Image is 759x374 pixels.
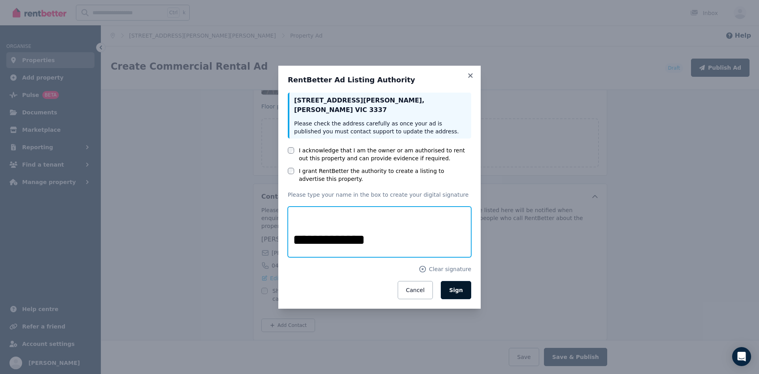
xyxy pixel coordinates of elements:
[449,287,463,293] span: Sign
[294,120,466,135] p: Please check the address carefully as once your ad is published you must contact support to updat...
[299,146,471,162] label: I acknowledge that I am the owner or am authorised to rent out this property and can provide evid...
[732,347,751,366] div: Open Intercom Messenger
[299,167,471,183] label: I grant RentBetter the authority to create a listing to advertise this property.
[294,96,466,115] p: [STREET_ADDRESS][PERSON_NAME] , [PERSON_NAME] VIC 3337
[288,75,471,85] h3: RentBetter Ad Listing Authority
[288,191,471,199] p: Please type your name in the box to create your digital signature
[429,265,471,273] span: Clear signature
[441,281,471,299] button: Sign
[398,281,433,299] button: Cancel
